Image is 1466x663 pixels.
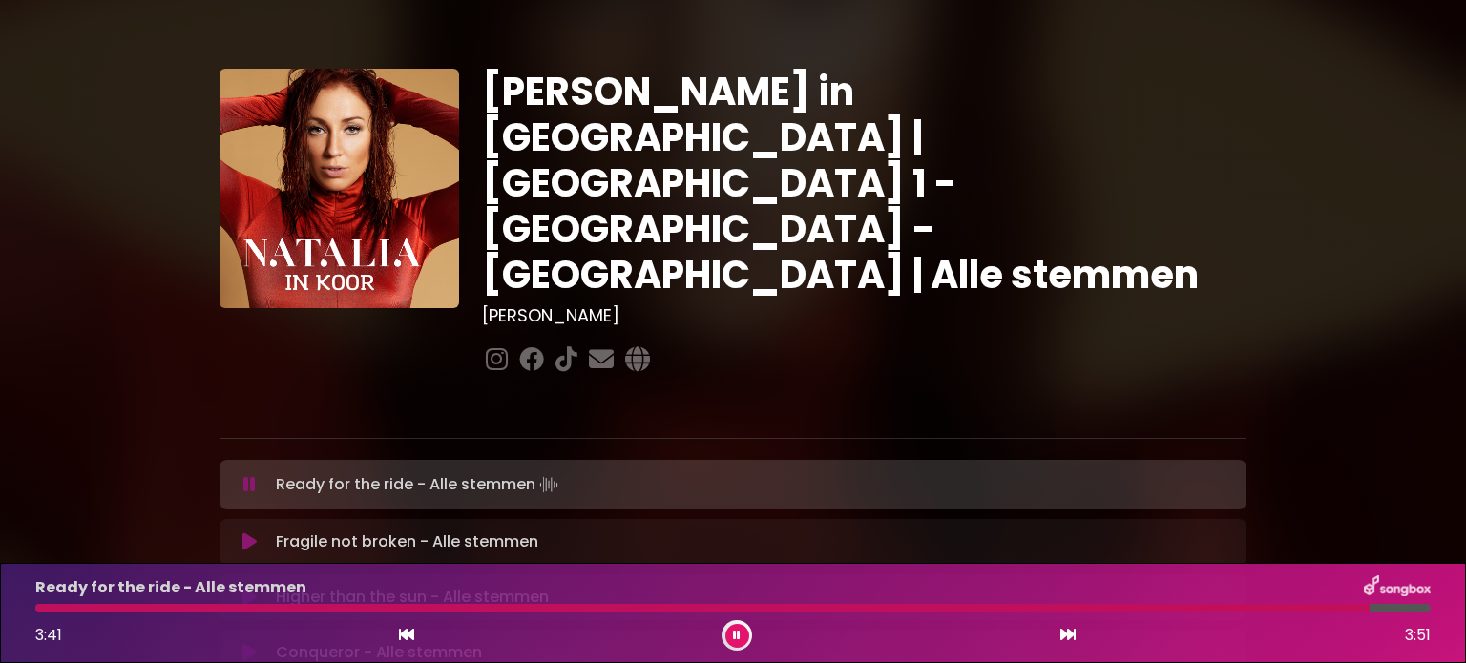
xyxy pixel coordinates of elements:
p: Fragile not broken - Alle stemmen [276,530,538,553]
p: Ready for the ride - Alle stemmen [276,471,562,498]
h1: [PERSON_NAME] in [GEOGRAPHIC_DATA] | [GEOGRAPHIC_DATA] 1 - [GEOGRAPHIC_DATA] - [GEOGRAPHIC_DATA] ... [482,69,1246,298]
span: 3:51 [1405,624,1431,647]
img: songbox-logo-white.png [1364,575,1431,600]
p: Ready for the ride - Alle stemmen [35,576,306,599]
h3: [PERSON_NAME] [482,305,1246,326]
img: waveform4.gif [535,471,562,498]
img: YTVS25JmS9CLUqXqkEhs [220,69,459,308]
span: 3:41 [35,624,62,646]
